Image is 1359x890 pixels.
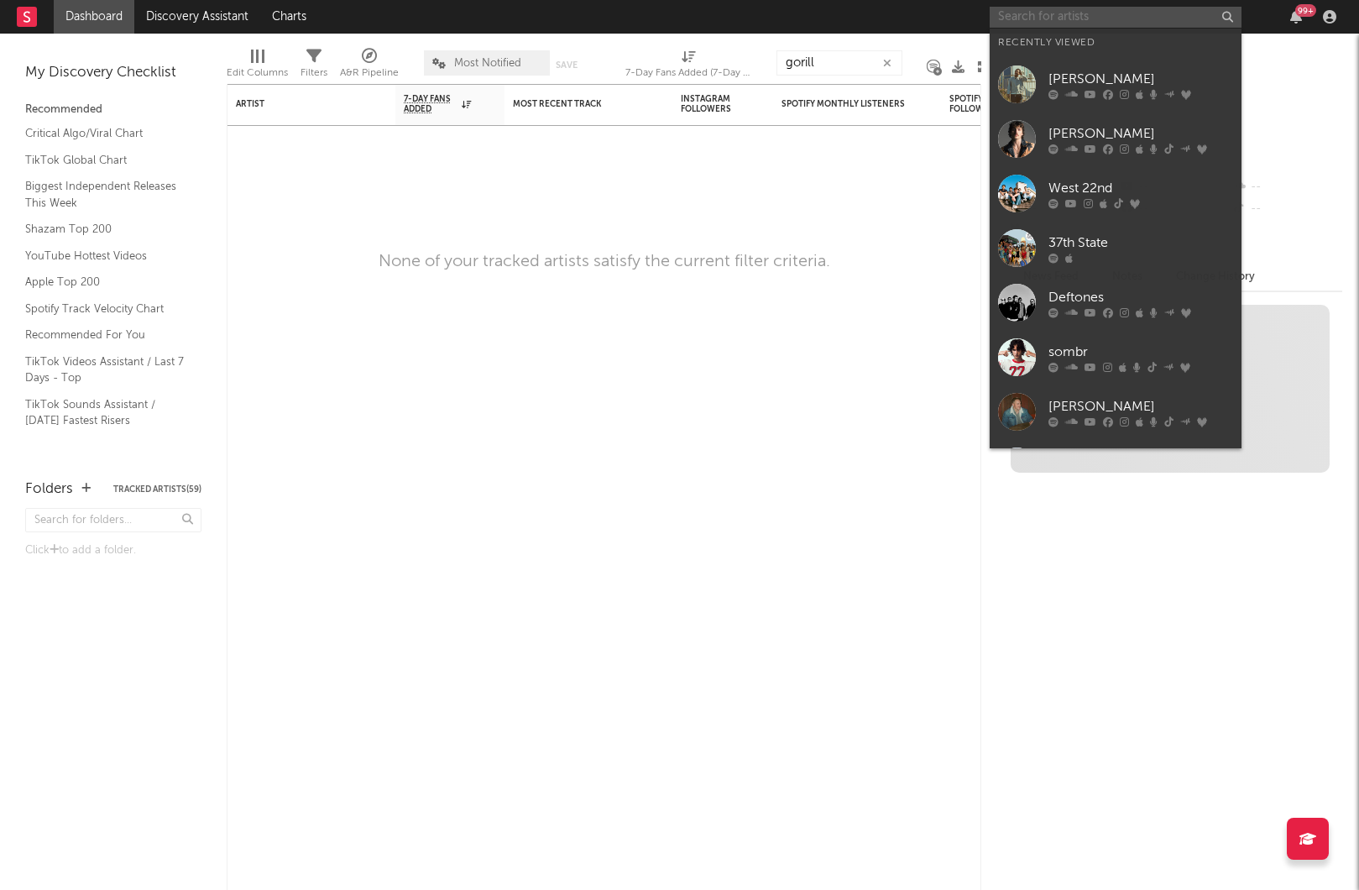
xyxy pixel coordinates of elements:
[990,275,1241,330] a: Deftones
[990,439,1241,494] a: [PERSON_NAME]
[301,42,327,91] div: Filters
[454,58,521,69] span: Most Notified
[25,124,185,143] a: Critical Algo/Viral Chart
[25,508,201,532] input: Search for folders...
[25,151,185,170] a: TikTok Global Chart
[1290,10,1302,24] button: 99+
[1048,123,1233,144] div: [PERSON_NAME]
[25,541,201,561] div: Click to add a folder.
[990,330,1241,385] a: sombr
[949,94,1008,114] div: Spotify Followers
[25,479,73,500] div: Folders
[1048,233,1233,253] div: 37th State
[25,353,185,387] a: TikTok Videos Assistant / Last 7 Days - Top
[25,63,201,83] div: My Discovery Checklist
[1231,198,1342,220] div: --
[301,63,327,83] div: Filters
[25,273,185,291] a: Apple Top 200
[990,7,1241,28] input: Search for artists
[236,99,362,109] div: Artist
[1295,4,1316,17] div: 99 +
[1231,176,1342,198] div: --
[25,395,185,430] a: TikTok Sounds Assistant / [DATE] Fastest Risers
[1048,287,1233,307] div: Deftones
[404,94,457,114] span: 7-Day Fans Added
[625,42,751,91] div: 7-Day Fans Added (7-Day Fans Added)
[781,99,907,109] div: Spotify Monthly Listeners
[25,177,185,212] a: Biggest Independent Releases This Week
[776,50,902,76] input: Search...
[25,326,185,344] a: Recommended For You
[25,300,185,318] a: Spotify Track Velocity Chart
[990,166,1241,221] a: West 22nd
[625,63,751,83] div: 7-Day Fans Added (7-Day Fans Added)
[340,42,399,91] div: A&R Pipeline
[340,63,399,83] div: A&R Pipeline
[556,60,578,70] button: Save
[1048,69,1233,89] div: [PERSON_NAME]
[113,485,201,494] button: Tracked Artists(59)
[379,252,830,272] div: None of your tracked artists satisfy the current filter criteria.
[990,112,1241,166] a: [PERSON_NAME]
[998,33,1233,53] div: Recently Viewed
[990,221,1241,275] a: 37th State
[990,385,1241,439] a: [PERSON_NAME]
[1048,396,1233,416] div: [PERSON_NAME]
[513,99,639,109] div: Most Recent Track
[227,42,288,91] div: Edit Columns
[25,100,201,120] div: Recommended
[25,220,185,238] a: Shazam Top 200
[227,63,288,83] div: Edit Columns
[25,247,185,265] a: YouTube Hottest Videos
[990,57,1241,112] a: [PERSON_NAME]
[681,94,740,114] div: Instagram Followers
[1048,342,1233,362] div: sombr
[1048,178,1233,198] div: West 22nd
